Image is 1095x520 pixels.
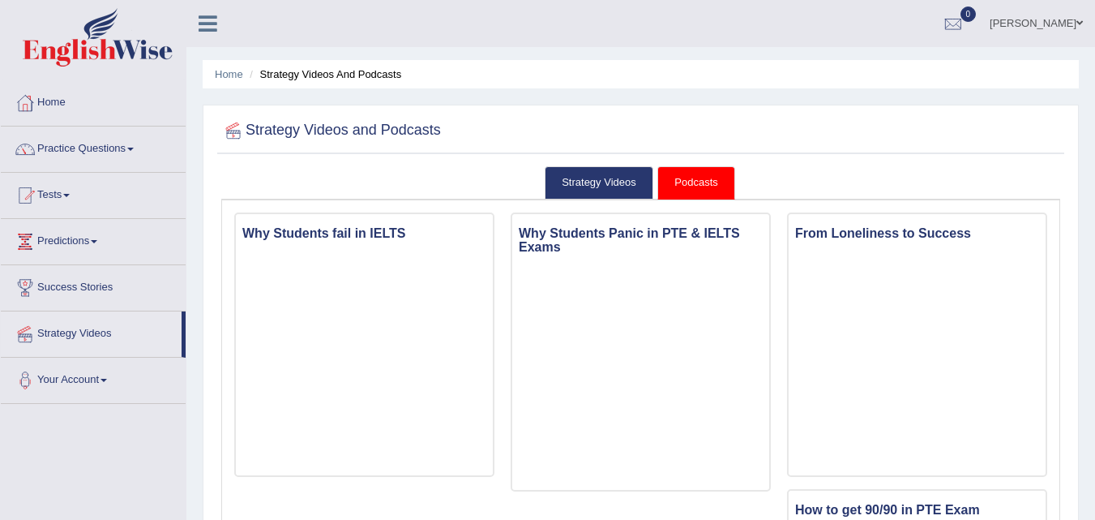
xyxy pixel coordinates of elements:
a: Home [215,68,243,80]
a: Success Stories [1,265,186,306]
h2: Strategy Videos and Podcasts [221,118,441,143]
a: Tests [1,173,186,213]
a: Podcasts [657,166,734,200]
a: Your Account [1,358,186,398]
a: Practice Questions [1,127,186,167]
a: Home [1,80,186,121]
span: 0 [960,6,977,22]
h3: Why Students fail in IELTS [236,222,493,245]
li: Strategy Videos and Podcasts [246,67,401,82]
a: Strategy Videos [1,312,182,352]
h3: Why Students Panic in PTE & IELTS Exams [512,222,769,259]
a: Strategy Videos [545,166,653,200]
a: Predictions [1,219,186,260]
h3: From Loneliness to Success [789,222,1046,245]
